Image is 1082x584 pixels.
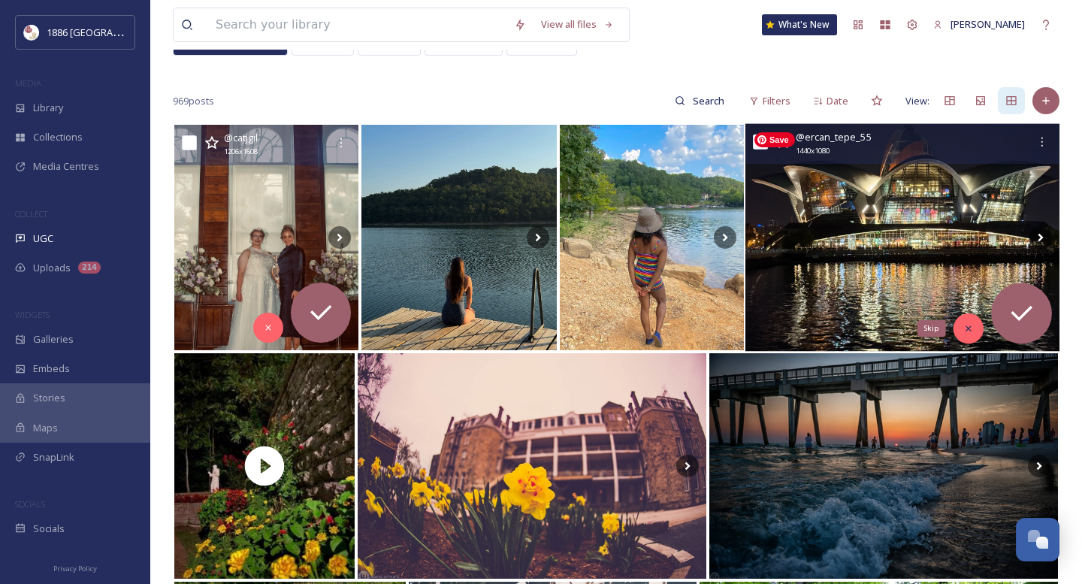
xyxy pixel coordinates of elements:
[15,77,41,89] span: MEDIA
[33,159,99,174] span: Media Centres
[33,421,58,435] span: Maps
[917,320,945,337] div: Skip
[24,25,39,40] img: logos.png
[33,362,70,376] span: Embeds
[533,10,621,39] a: View all files
[224,131,258,144] span: @ catjgil
[762,14,837,35] a: What's New
[15,498,45,510] span: SOCIALS
[53,564,97,573] span: Privacy Policy
[173,94,214,108] span: 969 posts
[33,231,53,246] span: UGC
[174,125,358,350] img: A little belated, but worth the wait because these beautiful wedding pictures of you just came in...
[15,208,47,219] span: COLLECT
[796,146,830,157] span: 1440 x 1080
[47,25,165,39] span: 1886 [GEOGRAPHIC_DATA]
[926,10,1032,39] a: [PERSON_NAME]
[827,94,848,108] span: Date
[33,450,74,464] span: SnapLink
[53,558,97,576] a: Privacy Policy
[33,332,74,346] span: Galleries
[709,353,1058,579] img: Views from the past…. #MyLifeThroughMyLens #lyricsmeetlens25 #garyadamsartwork #wonderfularkansas...
[33,261,71,275] span: Uploads
[796,130,872,144] span: @ ercan_tepe_55
[224,147,258,157] span: 1206 x 1608
[358,353,706,579] img: Views from the past…. #MyLifeThroughMyLens #garyadamsartwork #lyricsmeetlens25 #eurekasprings #wo...
[78,262,101,274] div: 214
[560,125,744,350] img: #eurekasprings was a good time, will definitely be back! 🫡
[361,125,557,350] img: Life lately: a compilation of late summer moments spent in Arkansas 🌊🦌🌳☀️ A little different than...
[745,124,1059,352] img: 🇦🇿 #Baku #DövlətBayraqMeydanı #DünyanınEnBüyükBayrağı #SurakhaniShipMuseum #BakuAquaticPalace #Ba...
[763,94,790,108] span: Filters
[174,353,355,579] img: thumbnail
[33,130,83,144] span: Collections
[754,132,795,147] span: Save
[33,101,63,115] span: Library
[685,86,734,116] input: Search
[33,522,65,536] span: Socials
[905,94,929,108] span: View:
[15,309,50,320] span: WIDGETS
[33,391,65,405] span: Stories
[951,17,1025,31] span: [PERSON_NAME]
[1016,518,1059,561] button: Open Chat
[208,8,506,41] input: Search your library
